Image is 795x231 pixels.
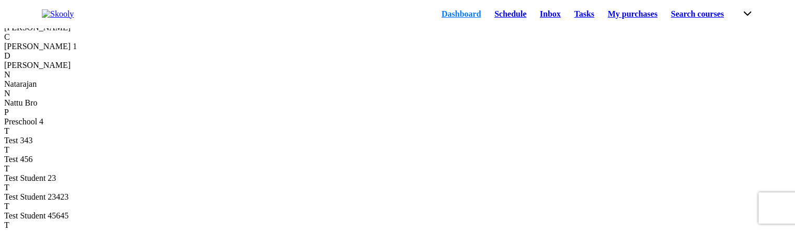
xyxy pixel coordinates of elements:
[4,145,791,155] div: T
[4,32,791,42] div: C
[4,89,791,98] div: N
[4,126,791,136] div: T
[4,108,791,117] div: P
[4,155,791,164] div: Test 456
[664,7,731,21] a: Search courses
[533,7,568,21] a: Inbox
[435,7,488,21] a: Dashboard
[4,117,791,126] div: Preschool 4
[4,79,791,89] div: Natarajan
[4,98,791,108] div: Nattu Bro
[4,51,791,61] div: D
[4,202,791,211] div: T
[4,42,791,51] div: [PERSON_NAME] 1
[4,183,791,192] div: T
[601,7,664,21] a: My purchases
[739,8,753,19] button: chevron down outline
[4,192,791,202] div: Test Student 23423
[4,70,791,79] div: N
[4,221,791,230] div: T
[4,136,791,145] div: Test 343
[42,9,74,19] img: Skooly
[4,174,791,183] div: Test Student 23
[4,61,791,70] div: [PERSON_NAME]
[4,164,791,174] div: T
[488,7,533,21] a: Schedule
[4,211,791,221] div: Test Student 45645
[568,7,601,21] a: Tasks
